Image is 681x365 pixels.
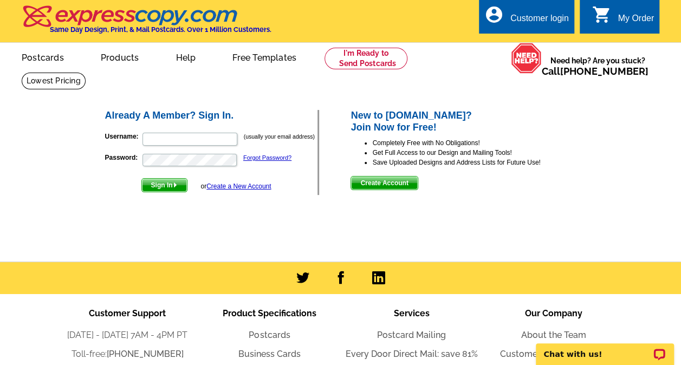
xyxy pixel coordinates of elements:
div: Customer login [510,14,569,29]
a: shopping_cart My Order [592,12,654,25]
span: Need help? Are you stuck? [542,55,654,77]
label: Password: [105,153,141,162]
li: Get Full Access to our Design and Mailing Tools! [372,148,578,158]
iframe: LiveChat chat widget [529,331,681,365]
a: account_circle Customer login [484,12,569,25]
a: Products [83,44,157,69]
a: Create a New Account [206,182,271,190]
span: Customer Support [89,308,166,318]
li: Save Uploaded Designs and Address Lists for Future Use! [372,158,578,167]
span: Call [542,66,648,77]
h2: New to [DOMAIN_NAME]? Join Now for Free! [351,110,578,133]
div: or [200,181,271,191]
li: Completely Free with No Obligations! [372,138,578,148]
a: Help [158,44,213,69]
img: button-next-arrow-white.png [173,182,178,187]
li: [DATE] - [DATE] 7AM - 4PM PT [56,329,198,342]
span: Services [394,308,430,318]
label: Username: [105,132,141,141]
i: shopping_cart [592,5,611,24]
a: Business Cards [238,349,301,359]
span: Product Specifications [223,308,316,318]
span: Sign In [142,179,187,192]
div: My Order [618,14,654,29]
i: account_circle [484,5,504,24]
a: Postcard Mailing [377,330,446,340]
small: (usually your email address) [244,133,315,140]
h4: Same Day Design, Print, & Mail Postcards. Over 1 Million Customers. [50,25,271,34]
a: [PHONE_NUMBER] [560,66,648,77]
li: Toll-free: [56,348,198,361]
a: Same Day Design, Print, & Mail Postcards. Over 1 Million Customers. [22,13,271,34]
a: Customer Success Stories [500,349,607,359]
a: About the Team [521,330,586,340]
span: Create Account [351,177,417,190]
button: Create Account [351,176,418,190]
img: help [511,43,542,73]
a: Postcards [4,44,81,69]
span: Our Company [525,308,582,318]
a: Postcards [249,330,290,340]
a: Free Templates [215,44,314,69]
a: Forgot Password? [243,154,291,161]
a: Every Door Direct Mail: save 81% [346,349,478,359]
a: [PHONE_NUMBER] [107,349,184,359]
h2: Already A Member? Sign In. [105,110,318,122]
button: Sign In [141,178,187,192]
